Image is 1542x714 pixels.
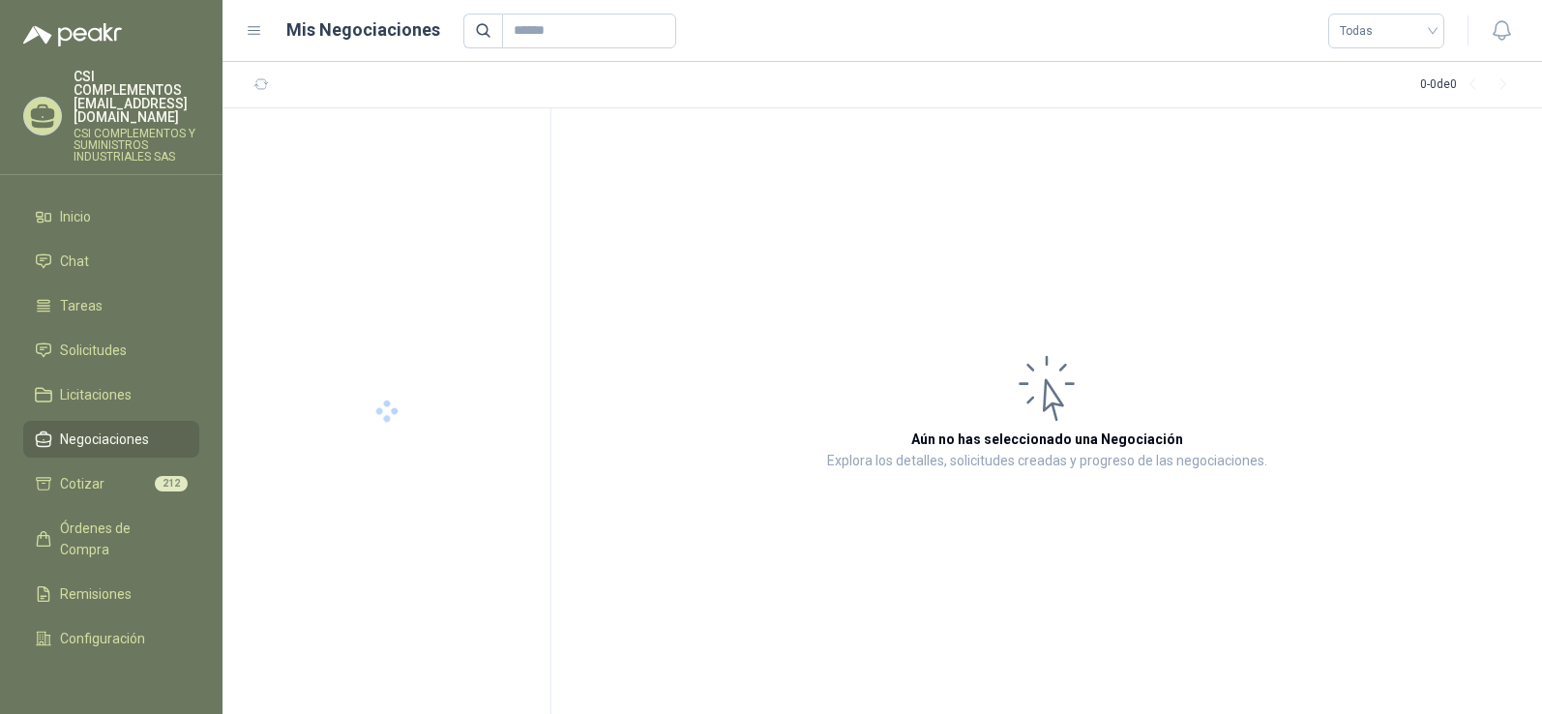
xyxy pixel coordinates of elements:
[23,376,199,413] a: Licitaciones
[60,384,132,405] span: Licitaciones
[60,206,91,227] span: Inicio
[60,429,149,450] span: Negociaciones
[23,620,199,657] a: Configuración
[23,510,199,568] a: Órdenes de Compra
[74,70,199,124] p: CSI COMPLEMENTOS [EMAIL_ADDRESS][DOMAIN_NAME]
[23,332,199,369] a: Solicitudes
[155,476,188,491] span: 212
[23,421,199,458] a: Negociaciones
[827,450,1267,473] p: Explora los detalles, solicitudes creadas y progreso de las negociaciones.
[23,198,199,235] a: Inicio
[23,243,199,280] a: Chat
[60,251,89,272] span: Chat
[74,128,199,163] p: CSI COMPLEMENTOS Y SUMINISTROS INDUSTRIALES SAS
[23,576,199,612] a: Remisiones
[23,23,122,46] img: Logo peakr
[1420,70,1519,101] div: 0 - 0 de 0
[23,287,199,324] a: Tareas
[23,465,199,502] a: Cotizar212
[60,295,103,316] span: Tareas
[60,583,132,605] span: Remisiones
[60,518,181,560] span: Órdenes de Compra
[23,665,199,701] a: Manuales y ayuda
[286,16,440,44] h1: Mis Negociaciones
[1340,16,1433,45] span: Todas
[911,429,1183,450] h3: Aún no has seleccionado una Negociación
[60,628,145,649] span: Configuración
[60,473,104,494] span: Cotizar
[60,340,127,361] span: Solicitudes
